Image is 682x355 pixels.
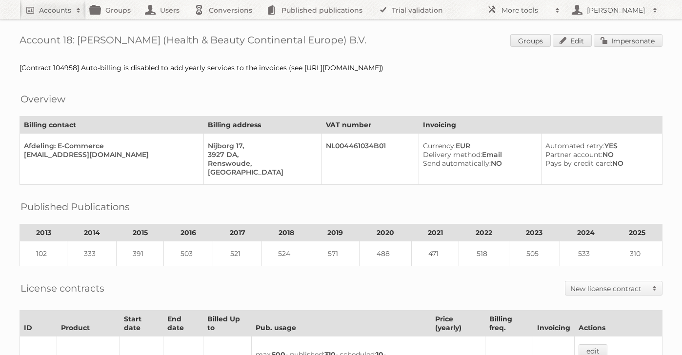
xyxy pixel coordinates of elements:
[252,311,431,336] th: Pub. usage
[419,117,662,134] th: Invoicing
[545,150,654,159] div: NO
[213,241,261,266] td: 521
[647,281,662,295] span: Toggle
[565,281,662,295] a: New license contract
[20,63,662,72] div: [Contract 104958] Auto-billing is disabled to add yearly services to the invoices (see [URL][DOMA...
[545,141,654,150] div: YES
[510,34,551,47] a: Groups
[164,224,213,241] th: 2016
[67,224,117,241] th: 2014
[208,150,314,159] div: 3927 DA,
[321,134,419,185] td: NL004461034B01
[204,117,322,134] th: Billing address
[120,311,163,336] th: Start date
[560,241,612,266] td: 533
[359,241,411,266] td: 488
[612,224,662,241] th: 2025
[20,92,65,106] h2: Overview
[57,311,120,336] th: Product
[311,241,359,266] td: 571
[423,141,533,150] div: EUR
[545,141,604,150] span: Automated retry:
[545,159,654,168] div: NO
[612,241,662,266] td: 310
[39,5,71,15] h2: Accounts
[412,224,459,241] th: 2021
[117,224,164,241] th: 2015
[20,199,130,214] h2: Published Publications
[359,224,411,241] th: 2020
[213,224,261,241] th: 2017
[321,117,419,134] th: VAT number
[20,281,104,296] h2: License contracts
[501,5,550,15] h2: More tools
[423,141,456,150] span: Currency:
[423,159,533,168] div: NO
[20,117,204,134] th: Billing contact
[20,34,662,49] h1: Account 18: [PERSON_NAME] (Health & Beauty Continental Europe) B.V.
[560,224,612,241] th: 2024
[431,311,485,336] th: Price (yearly)
[164,241,213,266] td: 503
[24,141,196,150] div: Afdeling: E-Commerce
[533,311,574,336] th: Invoicing
[24,150,196,159] div: [EMAIL_ADDRESS][DOMAIN_NAME]
[20,224,67,241] th: 2013
[208,159,314,168] div: Renswoude,
[208,141,314,150] div: Nijborg 17,
[261,241,311,266] td: 524
[509,224,560,241] th: 2023
[545,159,612,168] span: Pays by credit card:
[67,241,117,266] td: 333
[423,159,491,168] span: Send automatically:
[412,241,459,266] td: 471
[163,311,203,336] th: End date
[311,224,359,241] th: 2019
[261,224,311,241] th: 2018
[117,241,164,266] td: 391
[553,34,592,47] a: Edit
[570,284,647,294] h2: New license contract
[423,150,533,159] div: Email
[423,150,482,159] span: Delivery method:
[459,241,509,266] td: 518
[594,34,662,47] a: Impersonate
[574,311,662,336] th: Actions
[485,311,533,336] th: Billing freq.
[203,311,252,336] th: Billed Up to
[545,150,602,159] span: Partner account:
[459,224,509,241] th: 2022
[584,5,648,15] h2: [PERSON_NAME]
[509,241,560,266] td: 505
[20,311,57,336] th: ID
[208,168,314,177] div: [GEOGRAPHIC_DATA]
[20,241,67,266] td: 102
